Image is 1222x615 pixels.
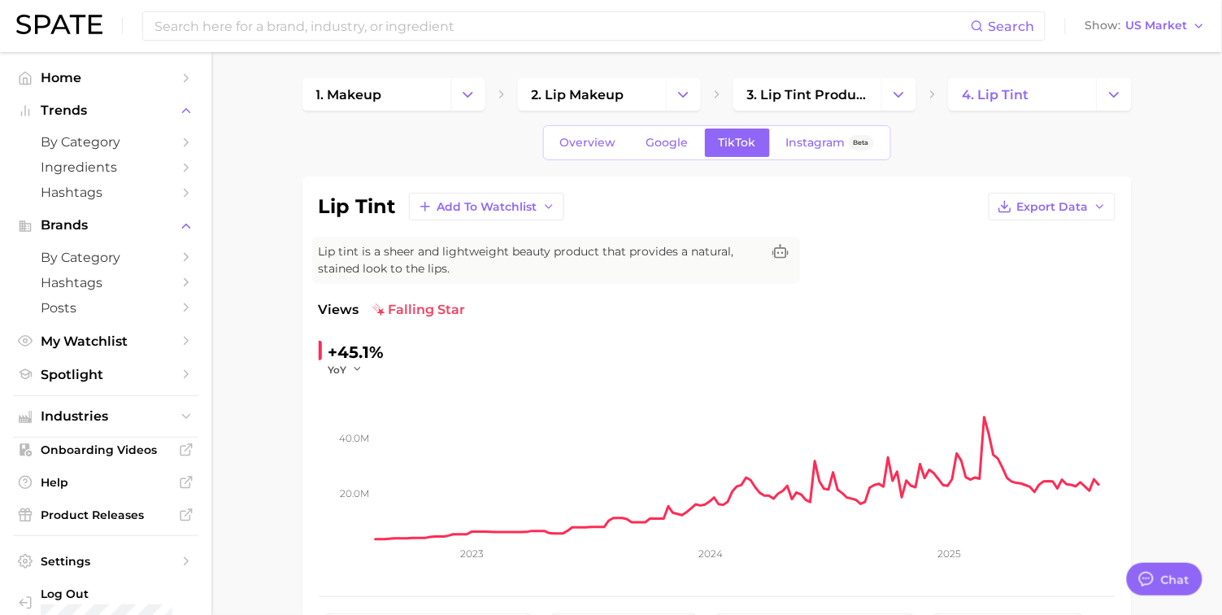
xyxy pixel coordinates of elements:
[518,78,666,111] a: 2. lip makeup
[747,87,868,102] span: 3. lip tint products
[409,193,564,220] button: Add to Watchlist
[13,270,198,295] a: Hashtags
[41,443,171,457] span: Onboarding Videos
[560,136,616,150] span: Overview
[41,250,171,265] span: by Category
[41,475,171,490] span: Help
[786,136,846,150] span: Instagram
[153,12,971,40] input: Search here for a brand, industry, or ingredient
[1081,15,1210,37] button: ShowUS Market
[319,243,761,277] span: Lip tint is a sheer and lightweight beauty product that provides a natural, stained look to the l...
[698,547,723,560] tspan: 2024
[41,275,171,290] span: Hashtags
[372,303,385,316] img: falling star
[705,129,770,157] a: TikTok
[633,129,702,157] a: Google
[328,363,363,377] button: YoY
[1085,21,1121,30] span: Show
[41,367,171,382] span: Spotlight
[733,78,881,111] a: 3. lip tint products
[1126,21,1188,30] span: US Market
[41,159,171,175] span: Ingredients
[13,362,198,387] a: Spotlight
[437,200,537,214] span: Add to Watchlist
[666,78,701,111] button: Change Category
[41,409,171,424] span: Industries
[1017,200,1089,214] span: Export Data
[13,438,198,462] a: Onboarding Videos
[854,136,869,150] span: Beta
[450,78,485,111] button: Change Category
[339,432,369,444] tspan: 40.0m
[340,487,369,499] tspan: 20.0m
[16,15,102,34] img: SPATE
[938,547,962,560] tspan: 2025
[546,129,630,157] a: Overview
[459,547,483,560] tspan: 2023
[646,136,689,150] span: Google
[989,19,1035,34] span: Search
[319,197,396,216] h1: lip tint
[41,300,171,316] span: Posts
[41,554,171,569] span: Settings
[13,549,198,574] a: Settings
[963,87,1029,102] span: 4. lip tint
[13,245,198,270] a: by Category
[41,185,171,200] span: Hashtags
[989,193,1115,220] button: Export Data
[13,155,198,180] a: Ingredients
[13,404,198,429] button: Industries
[532,87,624,102] span: 2. lip makeup
[41,103,171,118] span: Trends
[13,213,198,238] button: Brands
[13,180,198,205] a: Hashtags
[372,300,466,320] span: falling star
[1097,78,1132,111] button: Change Category
[302,78,450,111] a: 1. makeup
[41,134,171,150] span: by Category
[41,587,185,601] span: Log Out
[41,70,171,85] span: Home
[316,87,382,102] span: 1. makeup
[328,339,385,365] div: +45.1%
[41,218,171,233] span: Brands
[328,363,347,377] span: YoY
[13,98,198,123] button: Trends
[13,329,198,354] a: My Watchlist
[772,129,888,157] a: InstagramBeta
[41,508,171,522] span: Product Releases
[719,136,756,150] span: TikTok
[13,65,198,90] a: Home
[949,78,1097,111] a: 4. lip tint
[13,295,198,321] a: Posts
[881,78,916,111] button: Change Category
[41,334,171,349] span: My Watchlist
[319,300,359,320] span: Views
[13,129,198,155] a: by Category
[13,503,198,527] a: Product Releases
[13,470,198,495] a: Help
